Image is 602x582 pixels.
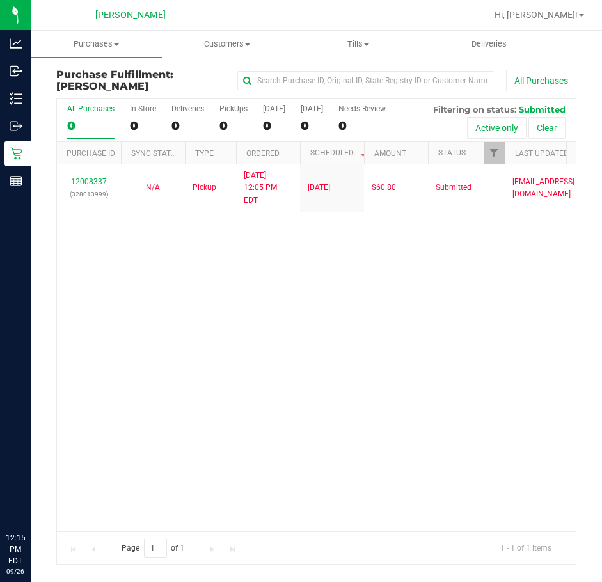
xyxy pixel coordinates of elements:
div: 0 [301,118,323,133]
button: Active only [467,117,527,139]
a: Status [438,148,466,157]
div: All Purchases [67,104,115,113]
div: [DATE] [301,104,323,113]
span: [PERSON_NAME] [56,80,148,92]
inline-svg: Inbound [10,65,22,77]
span: [DATE] 12:05 PM EDT [244,169,292,207]
div: 0 [263,118,285,133]
inline-svg: Analytics [10,37,22,50]
div: In Store [130,104,156,113]
a: Purchases [31,31,162,58]
a: Filter [484,142,505,164]
inline-svg: Inventory [10,92,22,105]
a: Last Updated By [515,149,580,158]
span: [DATE] [308,182,330,194]
iframe: Resource center [13,480,51,518]
a: Amount [374,149,406,158]
div: Needs Review [338,104,386,113]
inline-svg: Retail [10,147,22,160]
p: (328013999) [65,188,113,200]
div: 0 [219,118,248,133]
span: $60.80 [372,182,396,194]
span: Purchases [31,38,162,50]
span: Pickup [193,182,216,194]
a: Customers [162,31,293,58]
div: Deliveries [171,104,204,113]
span: [PERSON_NAME] [95,10,166,20]
span: Not Applicable [146,183,160,192]
span: Hi, [PERSON_NAME]! [495,10,578,20]
div: [DATE] [263,104,285,113]
a: Sync Status [131,149,180,158]
button: All Purchases [506,70,576,91]
a: Type [195,149,214,158]
div: PickUps [219,104,248,113]
a: Tills [293,31,424,58]
a: Purchase ID [67,149,115,158]
span: Filtering on status: [433,104,516,114]
p: 09/26 [6,567,25,576]
a: 12008337 [71,177,107,186]
span: Tills [294,38,424,50]
span: Customers [162,38,292,50]
a: Deliveries [424,31,555,58]
div: 0 [67,118,115,133]
div: 0 [171,118,204,133]
input: Search Purchase ID, Original ID, State Registry ID or Customer Name... [237,71,493,90]
span: Submitted [436,182,471,194]
span: Page of 1 [111,539,195,558]
a: Scheduled [310,148,368,157]
button: N/A [146,182,160,194]
inline-svg: Outbound [10,120,22,132]
span: Deliveries [454,38,524,50]
span: Submitted [519,104,566,114]
p: 12:15 PM EDT [6,532,25,567]
div: 0 [338,118,386,133]
a: Ordered [246,149,280,158]
button: Clear [528,117,566,139]
span: 1 - 1 of 1 items [490,539,562,558]
inline-svg: Reports [10,175,22,187]
input: 1 [144,539,167,558]
h3: Purchase Fulfillment: [56,69,230,91]
div: 0 [130,118,156,133]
